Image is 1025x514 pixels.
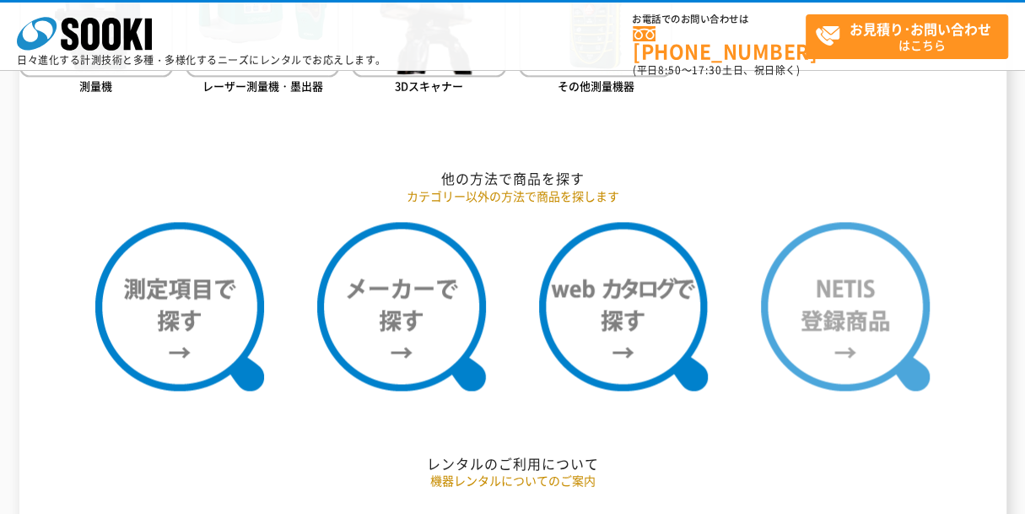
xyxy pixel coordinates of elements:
span: 8:50 [658,62,682,78]
a: お見積り･お問い合わせはこちら [806,14,1008,59]
img: NETIS登録商品 [761,222,930,391]
span: お電話でのお問い合わせは [633,14,806,24]
span: 17:30 [692,62,722,78]
span: その他測量機器 [558,78,634,94]
p: 機器レンタルについてのご案内 [19,472,1006,490]
span: はこちら [815,15,1007,57]
img: メーカーで探す [317,222,486,391]
span: 3Dスキャナー [395,78,463,94]
strong: お見積り･お問い合わせ [850,19,991,39]
span: (平日 ～ 土日、祝日除く) [633,62,800,78]
span: 測量機 [79,78,112,94]
p: 日々進化する計測技術と多種・多様化するニーズにレンタルでお応えします。 [17,55,386,65]
span: レーザー測量機・墨出器 [202,78,323,94]
img: 測定項目で探す [95,222,264,391]
h2: 他の方法で商品を探す [19,170,1006,187]
p: カテゴリー以外の方法で商品を探します [19,187,1006,205]
img: webカタログで探す [539,222,708,391]
h2: レンタルのご利用について [19,455,1006,473]
a: [PHONE_NUMBER] [633,26,806,61]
